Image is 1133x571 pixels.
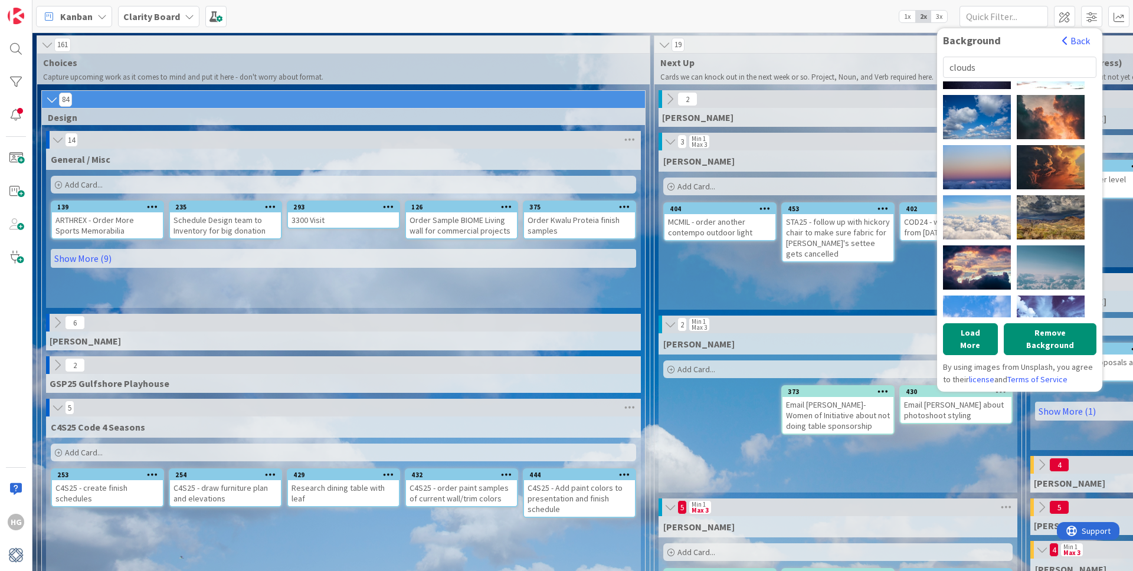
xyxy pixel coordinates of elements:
[677,134,687,149] span: 3
[51,153,110,165] span: General / Misc
[123,11,180,22] b: Clarity Board
[43,73,644,82] p: Capture upcoming work as it comes to mind and put it here - don't worry about format.
[52,470,163,506] div: 253C4S25 - create finish schedules
[692,136,706,142] div: Min 1
[529,471,635,479] div: 444
[65,316,85,330] span: 6
[287,201,400,229] a: 2933300 Visit
[43,57,635,68] span: Choices
[692,142,707,147] div: Max 3
[524,480,635,517] div: C4S25 - Add paint colors to presentation and finish schedule
[660,73,1016,82] p: Cards we can knock out in the next week or so. Project, Noun, and Verb required here.
[169,468,282,507] a: 254C4S25 - draw furniture plan and elevations
[899,11,915,22] span: 1x
[788,205,893,213] div: 453
[899,202,1013,241] a: 402COD24 - work on note items from [DATE]
[943,323,998,355] button: Load More
[900,204,1011,240] div: 402COD24 - work on note items from [DATE]
[65,179,103,190] span: Add Card...
[57,203,163,211] div: 139
[288,470,399,506] div: 429Research dining table with leaf
[664,204,775,240] div: 404MCMIL - order another contempo outdoor light
[900,386,1011,397] div: 430
[60,9,93,24] span: Kanban
[677,181,715,192] span: Add Card...
[1063,544,1078,550] div: Min 1
[175,471,281,479] div: 254
[8,8,24,24] img: Visit kanbanzone.com
[692,501,706,507] div: Min 1
[692,507,709,513] div: Max 3
[782,397,893,434] div: Email [PERSON_NAME]- Women of Initiative about not doing table sponsorship
[170,202,281,238] div: 235Schedule Design team to Inventory for big donation
[288,212,399,228] div: 3300 Visit
[175,203,281,211] div: 235
[406,470,517,506] div: 432C4S25 - order paint samples of current wall/trim colors
[170,202,281,212] div: 235
[1034,477,1105,489] span: Lisa K.
[524,202,635,238] div: 375Order Kwalu Proteia finish samples
[8,547,24,563] img: avatar
[288,480,399,506] div: Research dining table with leaf
[943,34,1056,47] div: Background
[406,212,517,238] div: Order Sample BIOME Living wall for commercial projects
[677,317,687,332] span: 2
[406,480,517,506] div: C4S25 - order paint samples of current wall/trim colors
[405,201,518,239] a: 126Order Sample BIOME Living wall for commercial projects
[170,470,281,506] div: 254C4S25 - draw furniture plan and elevations
[51,201,164,239] a: 139ARTHREX - Order More Sports Memorabilia
[1049,500,1069,514] span: 5
[664,204,775,214] div: 404
[65,401,74,415] span: 5
[51,468,164,507] a: 253C4S25 - create finish schedules
[287,468,400,507] a: 429Research dining table with leaf
[523,201,636,239] a: 375Order Kwalu Proteia finish samples
[406,202,517,212] div: 126
[692,324,707,330] div: Max 3
[406,202,517,238] div: 126Order Sample BIOME Living wall for commercial projects
[170,212,281,238] div: Schedule Design team to Inventory for big donation
[52,480,163,506] div: C4S25 - create finish schedules
[169,201,282,239] a: 235Schedule Design team to Inventory for big donation
[51,421,145,433] span: C4S25 Code 4 Seasons
[663,338,735,350] span: Lisa K.
[782,386,893,397] div: 373
[900,204,1011,214] div: 402
[288,202,399,212] div: 293
[65,133,78,147] span: 14
[782,204,893,261] div: 453STA25 - follow up with hickory chair to make sure fabric for [PERSON_NAME]'s settee gets cance...
[677,92,698,106] span: 2
[50,335,121,347] span: MCMIL McMillon
[288,470,399,480] div: 429
[900,214,1011,240] div: COD24 - work on note items from [DATE]
[59,93,72,107] span: 84
[664,214,775,240] div: MCMIL - order another contempo outdoor light
[670,205,775,213] div: 404
[524,470,635,480] div: 444
[529,203,635,211] div: 375
[405,468,518,507] a: 432C4S25 - order paint samples of current wall/trim colors
[781,385,895,435] a: 373Email [PERSON_NAME]- Women of Initiative about not doing table sponsorship
[524,212,635,238] div: Order Kwalu Proteia finish samples
[524,470,635,517] div: 444C4S25 - Add paint colors to presentation and finish schedule
[692,319,706,324] div: Min 1
[663,155,735,167] span: Lisa T.
[960,6,1048,27] input: Quick Filter...
[1049,458,1069,472] span: 4
[65,358,85,372] span: 2
[782,386,893,434] div: 373Email [PERSON_NAME]- Women of Initiative about not doing table sponsorship
[170,480,281,506] div: C4S25 - draw furniture plan and elevations
[677,547,715,557] span: Add Card...
[8,514,24,530] div: HG
[51,249,636,268] a: Show More (9)
[170,470,281,480] div: 254
[1004,323,1096,355] button: Remove Background
[288,202,399,228] div: 2933300 Visit
[524,202,635,212] div: 375
[900,397,1011,423] div: Email [PERSON_NAME] about photoshoot styling
[900,386,1011,423] div: 430Email [PERSON_NAME] about photoshoot styling
[1062,34,1091,47] button: Back
[677,364,715,375] span: Add Card...
[52,202,163,238] div: 139ARTHREX - Order More Sports Memorabilia
[50,378,169,389] span: GSP25 Gulfshore Playhouse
